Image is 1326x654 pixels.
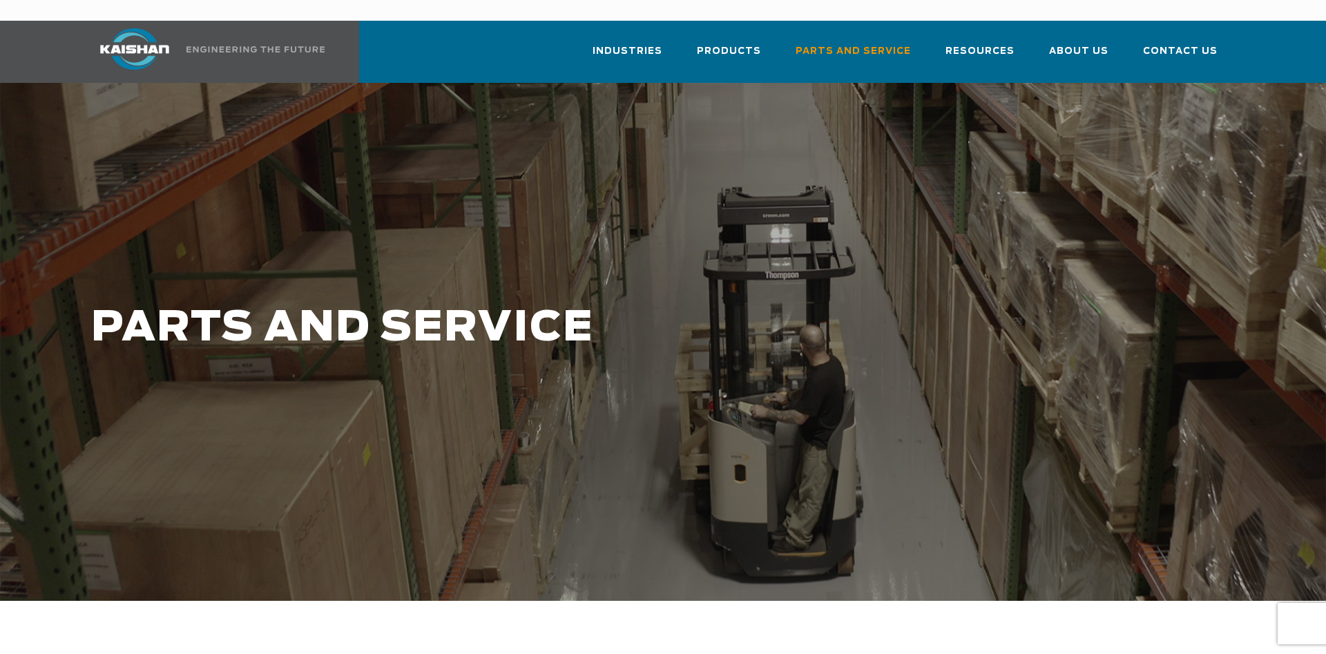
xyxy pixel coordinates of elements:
[697,44,761,59] span: Products
[796,44,911,59] span: Parts and Service
[1049,33,1108,80] a: About Us
[83,28,186,70] img: kaishan logo
[945,44,1015,59] span: Resources
[1143,44,1218,59] span: Contact Us
[593,44,662,59] span: Industries
[1143,33,1218,80] a: Contact Us
[186,46,325,52] img: Engineering the future
[83,21,327,83] a: Kaishan USA
[945,33,1015,80] a: Resources
[796,33,911,80] a: Parts and Service
[593,33,662,80] a: Industries
[1049,44,1108,59] span: About Us
[697,33,761,80] a: Products
[91,305,1041,352] h1: PARTS AND SERVICE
